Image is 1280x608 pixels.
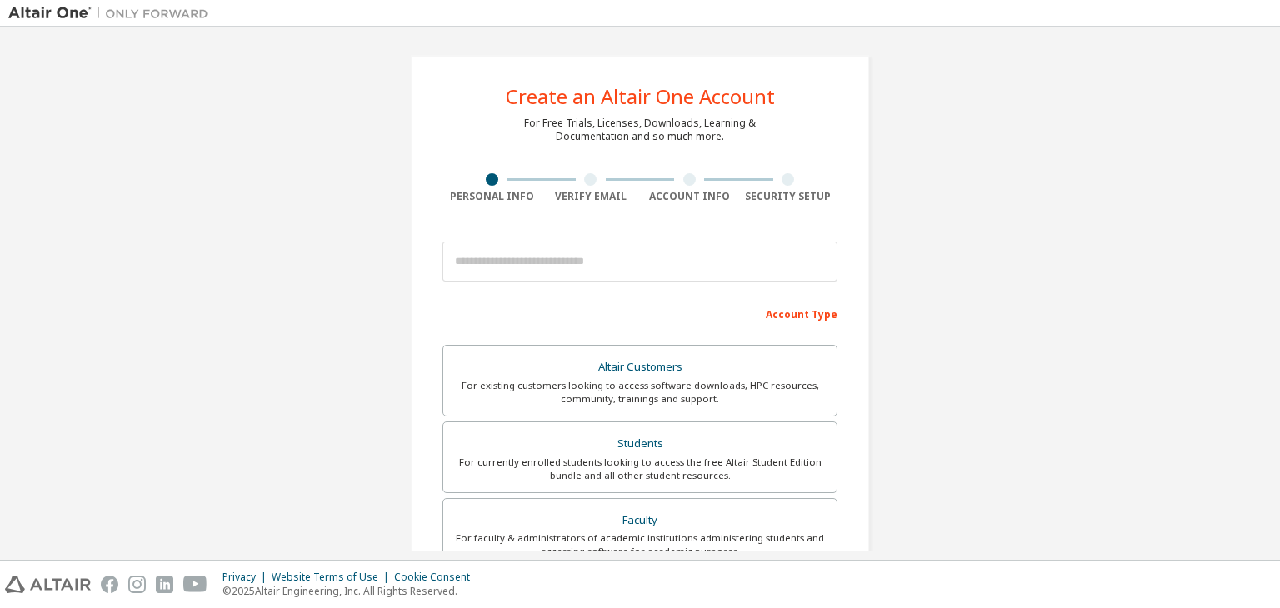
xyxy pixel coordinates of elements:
div: Personal Info [442,190,542,203]
div: For faculty & administrators of academic institutions administering students and accessing softwa... [453,531,827,558]
div: Account Type [442,300,837,326]
div: Altair Customers [453,356,827,379]
div: Verify Email [542,190,641,203]
img: instagram.svg [128,576,146,593]
img: Altair One [8,5,217,22]
div: For currently enrolled students looking to access the free Altair Student Edition bundle and all ... [453,456,827,482]
div: For existing customers looking to access software downloads, HPC resources, community, trainings ... [453,379,827,406]
div: For Free Trials, Licenses, Downloads, Learning & Documentation and so much more. [524,117,756,143]
div: Create an Altair One Account [506,87,775,107]
div: Students [453,432,827,456]
div: Website Terms of Use [272,571,394,584]
div: Account Info [640,190,739,203]
div: Cookie Consent [394,571,480,584]
img: facebook.svg [101,576,118,593]
div: Privacy [222,571,272,584]
p: © 2025 Altair Engineering, Inc. All Rights Reserved. [222,584,480,598]
img: altair_logo.svg [5,576,91,593]
div: Faculty [453,509,827,532]
div: Security Setup [739,190,838,203]
img: youtube.svg [183,576,207,593]
img: linkedin.svg [156,576,173,593]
